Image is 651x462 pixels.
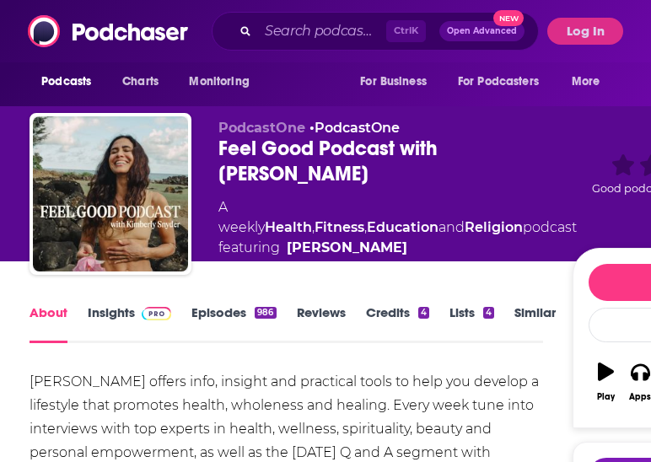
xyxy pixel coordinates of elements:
span: • [309,120,400,136]
span: and [438,219,465,235]
a: Reviews [297,304,346,343]
button: open menu [447,66,563,98]
div: Play [597,392,615,402]
a: Credits4 [366,304,429,343]
button: Open AdvancedNew [439,21,525,41]
span: , [312,219,315,235]
a: PodcastOne [315,120,400,136]
a: Education [367,219,438,235]
span: Ctrl K [386,20,426,42]
input: Search podcasts, credits, & more... [258,18,386,45]
span: Open Advanced [447,27,517,35]
img: Podchaser - Follow, Share and Rate Podcasts [28,15,190,47]
div: A weekly podcast [218,197,577,258]
span: New [493,10,524,26]
span: Monitoring [189,70,249,94]
div: 4 [418,307,429,319]
img: Feel Good Podcast with Kimberly Snyder [33,116,188,271]
a: About [30,304,67,343]
span: For Podcasters [458,70,539,94]
button: open menu [560,66,621,98]
div: 986 [255,307,276,319]
span: More [572,70,600,94]
a: Religion [465,219,523,235]
div: Search podcasts, credits, & more... [212,12,539,51]
a: InsightsPodchaser Pro [88,304,171,343]
span: Podcasts [41,70,91,94]
a: Episodes986 [191,304,276,343]
a: Charts [111,66,169,98]
a: Health [265,219,312,235]
a: Lists4 [449,304,494,343]
span: PodcastOne [218,120,305,136]
a: Kimberly Snyder [287,238,407,258]
button: Play [589,352,623,412]
span: , [364,219,367,235]
span: Charts [122,70,159,94]
a: Similar [514,304,556,343]
div: 4 [483,307,494,319]
button: Log In [547,18,623,45]
div: Apps [629,392,651,402]
button: open menu [348,66,448,98]
span: featuring [218,238,577,258]
a: Fitness [315,219,364,235]
img: Podchaser Pro [142,307,171,320]
span: For Business [360,70,427,94]
button: open menu [177,66,271,98]
button: open menu [30,66,113,98]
